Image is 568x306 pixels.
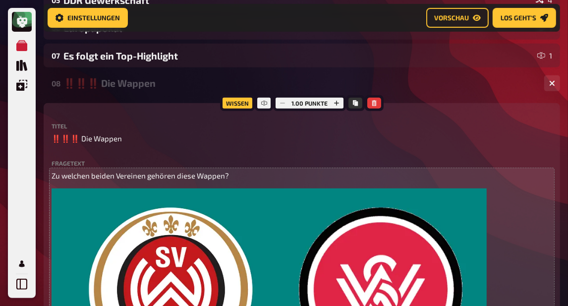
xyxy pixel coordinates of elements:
[52,123,552,129] label: Titel
[52,133,122,144] span: ‼️‼️‼️ Die Wappen
[12,36,32,56] a: Meine Quizze
[501,14,536,21] span: Los geht's
[12,254,32,274] a: Mein Konto
[52,79,59,88] div: 08
[12,75,32,95] a: Einblendungen
[434,14,469,21] span: Vorschau
[426,8,489,28] a: Vorschau
[348,98,362,109] button: Kopieren
[12,56,32,75] a: Quiz Sammlung
[52,171,229,180] span: Zu welchen beiden Vereinen gehören diese Wappen?
[52,160,552,166] label: Fragetext
[493,8,556,28] a: Los geht's
[63,50,533,61] div: Es folgt ein Top-Highlight
[63,77,536,89] div: ‼️‼️‼️ Die Wappen
[52,51,59,60] div: 07
[273,95,346,111] div: 1.00 Punkte
[220,95,255,111] div: Wissen
[67,14,120,21] span: Einstellungen
[48,8,128,28] a: Einstellungen
[537,52,552,60] div: 1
